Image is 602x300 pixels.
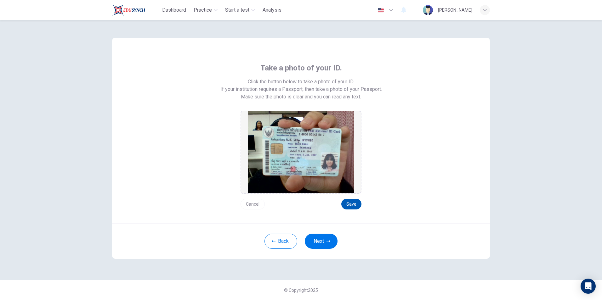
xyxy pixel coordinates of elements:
[264,234,297,249] button: Back
[241,199,265,209] button: Cancel
[241,93,361,101] span: Make sure the photo is clear and you can read any text.
[305,234,338,249] button: Next
[112,4,145,16] img: Train Test logo
[260,63,342,73] span: Take a photo of your ID.
[248,111,354,193] img: preview screemshot
[581,279,596,294] div: Open Intercom Messenger
[263,6,281,14] span: Analysis
[260,4,284,16] button: Analysis
[438,6,472,14] div: [PERSON_NAME]
[191,4,220,16] button: Practice
[162,6,186,14] span: Dashboard
[423,5,433,15] img: Profile picture
[112,4,160,16] a: Train Test logo
[220,78,382,93] span: Click the button below to take a photo of your ID. If your institution requires a Passport, then ...
[223,4,258,16] button: Start a test
[377,8,385,13] img: en
[284,288,318,293] span: © Copyright 2025
[341,199,361,209] button: Save
[160,4,189,16] button: Dashboard
[225,6,249,14] span: Start a test
[194,6,212,14] span: Practice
